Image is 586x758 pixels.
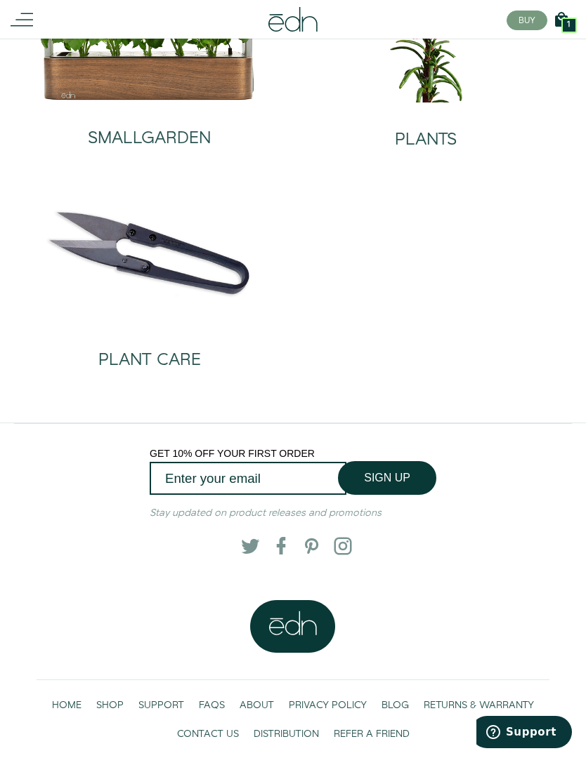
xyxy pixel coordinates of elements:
[150,506,382,520] em: Stay updated on product releases and promotions
[199,698,225,712] span: FAQS
[338,461,436,495] button: SIGN UP
[246,720,326,749] a: DISTRIBUTION
[507,11,547,30] button: BUY
[138,698,184,712] span: SUPPORT
[567,21,571,29] span: 1
[254,727,319,741] span: DISTRIBUTION
[476,716,572,751] iframe: Opens a widget where you can find more information
[169,720,246,749] a: CONTACT US
[98,351,201,369] h2: PLANT CARE
[52,698,82,712] span: HOME
[375,691,417,720] a: BLOG
[35,101,263,159] a: SMALLGARDEN
[45,691,89,720] a: HOME
[282,691,375,720] a: PRIVACY POLICY
[131,691,192,720] a: SUPPORT
[289,698,367,712] span: PRIVACY POLICY
[177,727,239,741] span: CONTACT US
[192,691,233,720] a: FAQS
[22,323,276,380] a: PLANT CARE
[150,448,315,459] span: GET 10% OFF YOUR FIRST ORDER
[240,698,274,712] span: ABOUT
[382,698,409,712] span: BLOG
[417,691,542,720] a: RETURNS & WARRANTY
[96,698,124,712] span: SHOP
[334,727,410,741] span: REFER A FRIEND
[395,131,457,149] h2: PLANTS
[299,102,552,160] a: PLANTS
[89,691,131,720] a: SHOP
[326,720,417,749] a: REFER A FRIEND
[150,462,346,495] input: Enter your email
[88,129,211,147] h2: SMALLGARDEN
[424,698,534,712] span: RETURNS & WARRANTY
[233,691,282,720] a: ABOUT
